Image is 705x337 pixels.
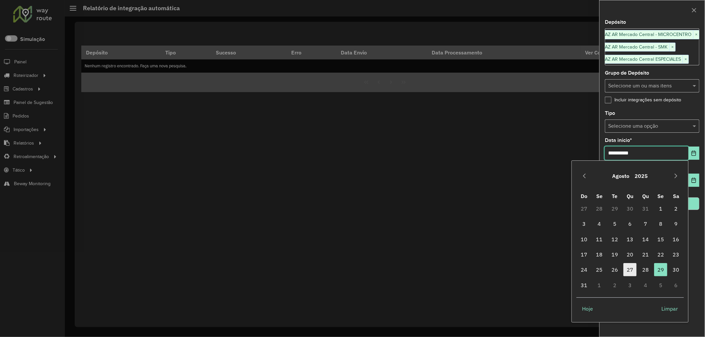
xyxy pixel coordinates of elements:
[683,55,688,63] span: ×
[653,216,668,231] td: 8
[577,217,591,230] span: 3
[638,247,653,262] td: 21
[607,216,622,231] td: 5
[596,193,603,199] span: Se
[670,217,683,230] span: 9
[662,305,678,313] span: Limpar
[601,55,683,63] span: SAZ AR Mercado Central ESPECIALES
[654,233,667,246] span: 15
[593,233,606,246] span: 11
[601,43,669,51] span: SAZ AR Mercado Central - SMK
[576,216,592,231] td: 3
[632,168,650,184] button: Choose Year
[656,302,684,315] button: Limpar
[639,217,652,230] span: 7
[658,193,664,199] span: Se
[622,247,638,262] td: 20
[607,247,622,262] td: 19
[576,231,592,247] td: 10
[668,278,684,293] td: 6
[638,216,653,231] td: 7
[654,248,667,261] span: 22
[668,216,684,231] td: 9
[670,202,683,215] span: 2
[623,233,637,246] span: 13
[623,248,637,261] span: 20
[571,160,688,322] div: Choose Date
[670,233,683,246] span: 16
[653,201,668,216] td: 1
[622,278,638,293] td: 3
[592,231,607,247] td: 11
[670,263,683,276] span: 30
[668,231,684,247] td: 16
[627,193,633,199] span: Qu
[639,263,652,276] span: 28
[668,247,684,262] td: 23
[592,262,607,277] td: 25
[623,263,637,276] span: 27
[653,247,668,262] td: 22
[607,201,622,216] td: 29
[577,248,591,261] span: 17
[668,201,684,216] td: 2
[576,201,592,216] td: 27
[592,278,607,293] td: 1
[607,278,622,293] td: 2
[688,147,699,160] button: Choose Date
[654,202,667,215] span: 1
[638,201,653,216] td: 31
[607,262,622,277] td: 26
[605,69,649,77] label: Grupo de Depósito
[608,263,621,276] span: 26
[639,233,652,246] span: 14
[579,171,590,181] button: Previous Month
[638,278,653,293] td: 4
[671,171,681,181] button: Next Month
[592,216,607,231] td: 4
[653,278,668,293] td: 5
[612,193,618,199] span: Te
[654,217,667,230] span: 8
[622,201,638,216] td: 30
[653,262,668,277] td: 29
[638,262,653,277] td: 28
[592,201,607,216] td: 28
[693,31,699,39] span: ×
[623,217,637,230] span: 6
[668,262,684,277] td: 30
[622,216,638,231] td: 6
[605,18,626,26] label: Depósito
[622,231,638,247] td: 13
[609,168,632,184] button: Choose Month
[576,278,592,293] td: 31
[577,279,591,292] span: 31
[593,217,606,230] span: 4
[608,248,621,261] span: 19
[593,248,606,261] span: 18
[577,233,591,246] span: 10
[576,247,592,262] td: 17
[605,96,681,103] label: Incluir integrações sem depósito
[593,263,606,276] span: 25
[670,248,683,261] span: 23
[605,109,615,117] label: Tipo
[581,193,587,199] span: Do
[608,217,621,230] span: 5
[653,231,668,247] td: 15
[642,193,649,199] span: Qu
[582,305,593,313] span: Hoje
[638,231,653,247] td: 14
[669,43,675,51] span: ×
[576,262,592,277] td: 24
[688,174,699,187] button: Choose Date
[605,136,632,144] label: Data início
[654,263,667,276] span: 29
[608,233,621,246] span: 12
[576,302,599,315] button: Hoje
[601,30,693,38] span: SAZ AR Mercado Central - MICROCENTRO
[592,247,607,262] td: 18
[622,262,638,277] td: 27
[607,231,622,247] td: 12
[673,193,679,199] span: Sa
